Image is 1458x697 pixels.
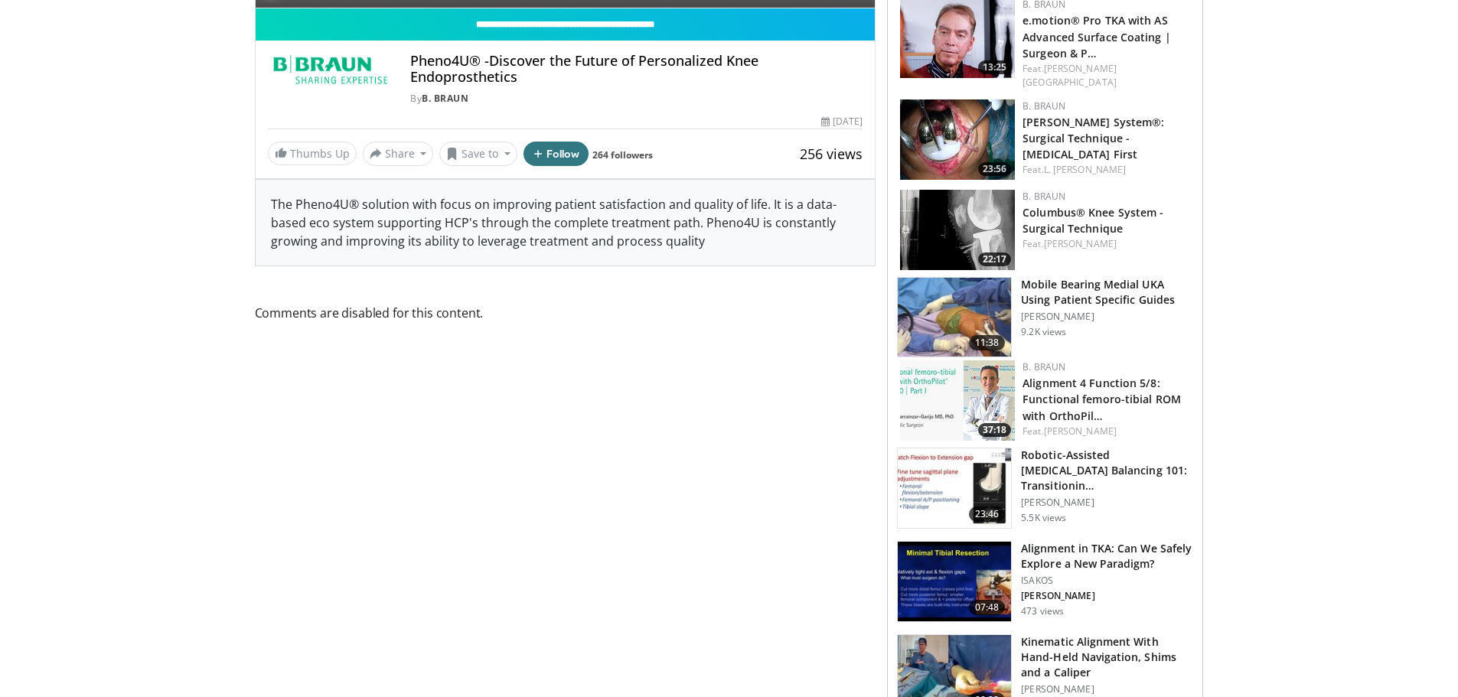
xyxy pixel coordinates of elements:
[898,542,1011,621] img: f511714c-776f-4d2b-9992-7875d62f3a04.150x105_q85_crop-smart_upscale.jpg
[969,600,1006,615] span: 07:48
[1023,190,1065,203] a: B. Braun
[1021,311,1193,323] p: [PERSON_NAME]
[900,190,1015,270] img: dbbb5c7c-7579-451c-b42f-1be61474113b.150x105_q85_crop-smart_upscale.jpg
[268,53,393,90] img: B. Braun
[897,541,1193,622] a: 07:48 Alignment in TKA: Can We Safely Explore a New Paradigm? ISAKOS [PERSON_NAME] 473 views
[1023,205,1163,236] a: Columbus® Knee System - Surgical Technique
[1044,425,1117,438] a: [PERSON_NAME]
[1023,237,1190,251] div: Feat.
[1023,13,1171,60] a: e.motion® Pro TKA with AS Advanced Surface Coating | Surgeon & P…
[1044,237,1117,250] a: [PERSON_NAME]
[900,99,1015,180] img: 4a4d165b-5ed0-41ca-be29-71c5198e53ff.150x105_q85_crop-smart_upscale.jpg
[1021,497,1193,509] p: [PERSON_NAME]
[898,278,1011,357] img: 316317_0000_1.png.150x105_q85_crop-smart_upscale.jpg
[978,252,1011,266] span: 22:17
[422,92,468,105] a: B. Braun
[1021,634,1193,680] h3: Kinematic Alignment With Hand-Held Navigation, Shims and a Caliper
[969,506,1006,522] span: 23:46
[900,360,1015,441] img: cae30946-94ba-46e4-8324-f513dec1b43e.150x105_q85_crop-smart_upscale.jpg
[900,190,1015,270] a: 22:17
[898,448,1011,528] img: c67fd6fe-8bbb-4314-9acf-6b45f259eeae.150x105_q85_crop-smart_upscale.jpg
[1023,115,1164,161] a: [PERSON_NAME] System®: Surgical Technique - [MEDICAL_DATA] First
[363,142,434,166] button: Share
[821,115,863,129] div: [DATE]
[1023,62,1117,89] a: [PERSON_NAME][GEOGRAPHIC_DATA]
[978,60,1011,74] span: 13:25
[969,335,1006,350] span: 11:38
[410,53,863,86] h4: Pheno4U® -Discover the Future of Personalized Knee Endoprosthetics
[1021,326,1066,338] p: 9.2K views
[1023,163,1190,177] div: Feat.
[897,448,1193,529] a: 23:46 Robotic-Assisted [MEDICAL_DATA] Balancing 101: Transitionin… [PERSON_NAME] 5.5K views
[439,142,517,166] button: Save to
[800,145,863,163] span: 256 views
[1021,605,1064,617] p: 473 views
[1044,163,1127,176] a: L. [PERSON_NAME]
[410,92,863,106] div: By
[1023,360,1065,373] a: B. Braun
[268,142,357,165] a: Thumbs Up
[978,423,1011,437] span: 37:18
[1021,683,1193,695] p: [PERSON_NAME]
[255,303,876,323] span: Comments are disabled for this content.
[1021,448,1193,493] h3: Robotic-Assisted [MEDICAL_DATA] Balancing 101: Transitionin…
[524,142,589,166] button: Follow
[1021,277,1193,308] h3: Mobile Bearing Medial UKA Using Patient Specific Guides
[1023,62,1190,90] div: Feat.
[256,180,876,265] div: The Pheno4U® solution with focus on improving patient satisfaction and quality of life. It is a d...
[1023,99,1065,112] a: B. Braun
[592,148,653,161] a: 264 followers
[897,277,1193,358] a: 11:38 Mobile Bearing Medial UKA Using Patient Specific Guides [PERSON_NAME] 9.2K views
[1021,575,1193,587] p: ISAKOS
[1021,590,1193,602] p: [PERSON_NAME]
[1021,512,1066,524] p: 5.5K views
[978,162,1011,176] span: 23:56
[1023,425,1190,438] div: Feat.
[900,360,1015,441] a: 37:18
[1023,376,1181,422] a: Alignment 4 Function 5/8: Functional femoro-tibial ROM with OrthoPil…
[1021,541,1193,572] h3: Alignment in TKA: Can We Safely Explore a New Paradigm?
[900,99,1015,180] a: 23:56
